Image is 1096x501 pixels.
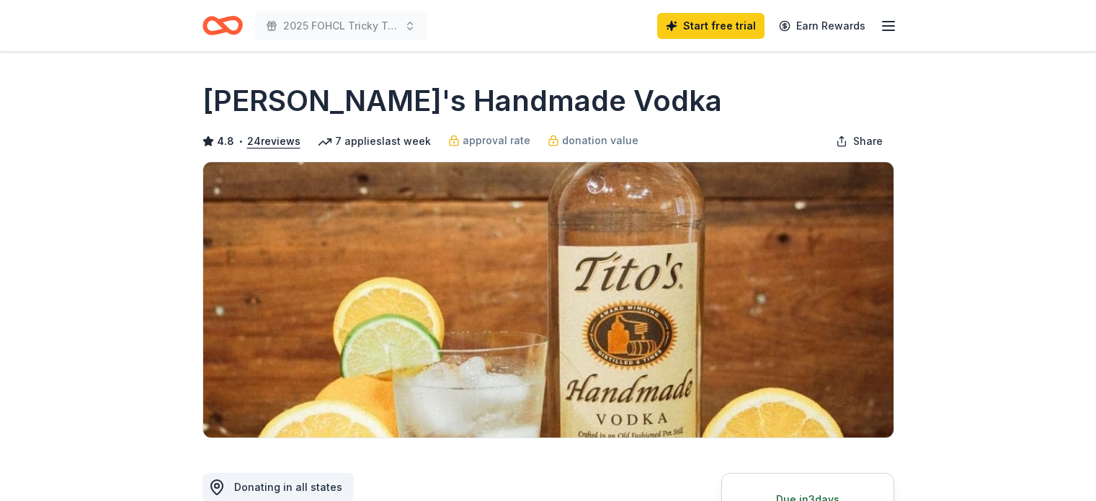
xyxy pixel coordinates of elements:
a: Earn Rewards [770,13,874,39]
span: • [238,136,243,147]
button: 24reviews [247,133,300,150]
span: Donating in all states [234,481,342,493]
button: 2025 FOHCL Tricky Tray Basket Raffle [254,12,427,40]
h1: [PERSON_NAME]'s Handmade Vodka [202,81,722,121]
span: Share [853,133,883,150]
span: 2025 FOHCL Tricky Tray Basket Raffle [283,17,398,35]
img: Image for Tito's Handmade Vodka [203,162,894,438]
span: 4.8 [217,133,234,150]
span: donation value [562,132,638,149]
a: donation value [548,132,638,149]
a: Start free trial [657,13,765,39]
div: 7 applies last week [318,133,431,150]
a: Home [202,9,243,43]
a: approval rate [448,132,530,149]
button: Share [824,127,894,156]
span: approval rate [463,132,530,149]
